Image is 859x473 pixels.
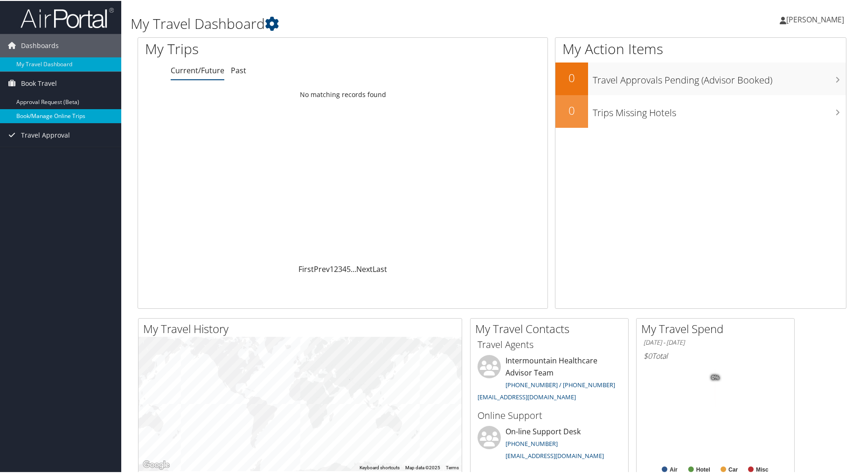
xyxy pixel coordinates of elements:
a: [EMAIL_ADDRESS][DOMAIN_NAME] [478,392,576,400]
a: 4 [342,263,346,273]
a: [EMAIL_ADDRESS][DOMAIN_NAME] [506,451,604,459]
h1: My Travel Dashboard [131,13,612,33]
tspan: 0% [712,374,719,380]
h2: My Travel Contacts [475,320,628,336]
a: Next [356,263,373,273]
text: Air [670,466,678,472]
h6: Total [644,350,787,360]
span: … [351,263,356,273]
a: 5 [346,263,351,273]
a: Terms (opens in new tab) [446,464,459,469]
h3: Travel Approvals Pending (Advisor Booked) [593,68,846,86]
span: Travel Approval [21,123,70,146]
h2: My Travel Spend [641,320,794,336]
text: Car [728,466,738,472]
h3: Travel Agents [478,337,621,350]
h1: My Action Items [555,38,846,58]
h1: My Trips [145,38,370,58]
td: No matching records found [138,85,547,102]
span: Map data ©2025 [405,464,440,469]
text: Hotel [696,466,710,472]
a: 1 [330,263,334,273]
a: [PERSON_NAME] [780,5,853,33]
h6: [DATE] - [DATE] [644,337,787,346]
span: [PERSON_NAME] [786,14,844,24]
li: Intermountain Healthcare Advisor Team [473,354,626,404]
h2: My Travel History [143,320,462,336]
a: Prev [314,263,330,273]
button: Keyboard shortcuts [360,464,400,470]
a: Current/Future [171,64,224,75]
h2: 0 [555,102,588,118]
h2: 0 [555,69,588,85]
a: [PHONE_NUMBER] / [PHONE_NUMBER] [506,380,615,388]
a: First [298,263,314,273]
a: Last [373,263,387,273]
a: Open this area in Google Maps (opens a new window) [141,458,172,470]
a: [PHONE_NUMBER] [506,438,558,447]
a: Past [231,64,246,75]
a: 0Travel Approvals Pending (Advisor Booked) [555,62,846,94]
text: Misc [756,466,769,472]
span: $0 [644,350,652,360]
li: On-line Support Desk [473,425,626,463]
h3: Trips Missing Hotels [593,101,846,118]
h3: Online Support [478,408,621,421]
a: 0Trips Missing Hotels [555,94,846,127]
span: Dashboards [21,33,59,56]
img: airportal-logo.png [21,6,114,28]
span: Book Travel [21,71,57,94]
a: 2 [334,263,338,273]
a: 3 [338,263,342,273]
img: Google [141,458,172,470]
